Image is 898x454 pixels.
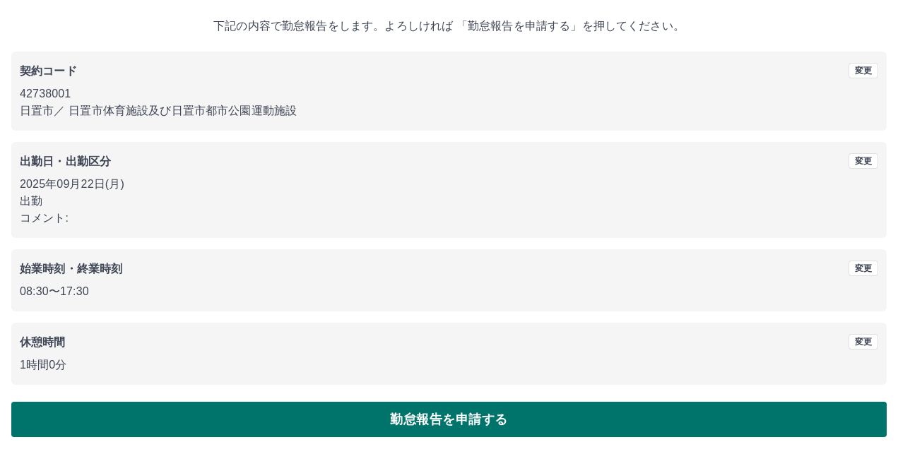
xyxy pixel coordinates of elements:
[849,153,878,169] button: 変更
[20,155,111,167] b: 出勤日・出勤区分
[20,85,878,102] p: 42738001
[20,283,878,300] p: 08:30 〜 17:30
[849,63,878,78] button: 変更
[20,336,66,348] b: 休憩時間
[20,193,878,210] p: 出勤
[20,357,878,374] p: 1時間0分
[20,176,878,193] p: 2025年09月22日(月)
[20,210,878,227] p: コメント:
[20,65,77,77] b: 契約コード
[849,334,878,350] button: 変更
[20,263,122,275] b: 始業時刻・終業時刻
[20,102,878,119] p: 日置市 ／ 日置市体育施設及び日置市都市公園運動施設
[11,402,887,437] button: 勤怠報告を申請する
[11,18,887,35] p: 下記の内容で勤怠報告をします。よろしければ 「勤怠報告を申請する」を押してください。
[849,261,878,276] button: 変更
